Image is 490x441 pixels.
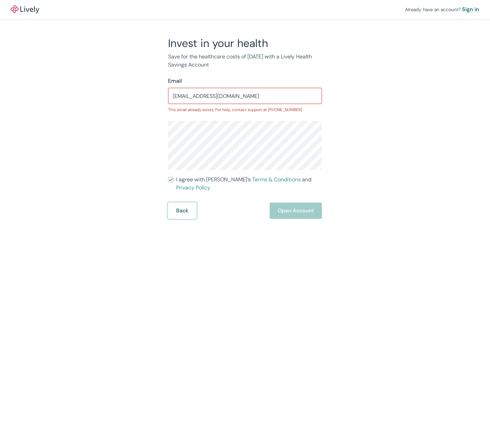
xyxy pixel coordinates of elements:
[176,184,210,191] a: Privacy Policy
[168,53,322,69] p: Save for the healthcare costs of [DATE] with a Lively Health Savings Account
[168,107,322,113] p: This email already exists. For help, contact support at [PHONE_NUMBER]
[11,5,39,14] a: LivelyLively
[462,5,479,14] a: Sign in
[252,176,301,183] a: Terms & Conditions
[405,5,479,14] div: Already have an account?
[11,5,39,14] img: Lively
[176,176,322,192] span: I agree with [PERSON_NAME]’s and
[168,77,182,85] label: Email
[168,203,196,219] button: Back
[168,36,322,50] h2: Invest in your health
